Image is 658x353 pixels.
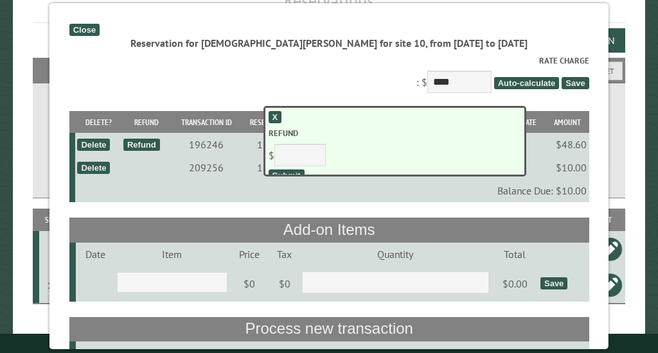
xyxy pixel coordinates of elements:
[546,133,589,156] td: $48.60
[269,169,305,182] div: Submit
[229,243,269,266] td: Price
[69,218,589,242] th: Add-on Items
[546,156,589,179] td: $10.00
[76,243,114,266] td: Date
[269,111,282,123] div: X
[540,277,567,289] div: Save
[491,243,538,266] td: Total
[269,127,522,139] label: Refund
[114,243,229,266] td: Item
[69,55,589,96] div: : $
[121,111,172,133] th: Refund
[75,179,589,202] td: Balance Due: $10.00
[77,162,110,174] div: Delete
[494,77,560,89] span: Auto-calculate
[172,111,241,133] th: Transaction ID
[546,111,589,133] th: Amount
[172,156,241,179] td: 209256
[69,55,589,67] label: Rate Charge
[241,156,307,179] td: 188459
[69,317,589,341] th: Process new transaction
[75,111,121,133] th: Delete?
[562,77,589,89] span: Save
[33,58,625,82] h2: Filters
[172,133,241,156] td: 196246
[491,266,538,302] td: $0.00
[269,243,299,266] td: Tax
[299,243,491,266] td: Quantity
[269,266,299,302] td: $0
[241,133,307,156] td: 188459
[269,127,522,169] div: $
[69,24,100,36] div: Close
[44,243,62,255] div: 6
[241,111,307,133] th: Reservation ID
[44,279,62,291] div: 10
[77,139,110,151] div: Delete
[69,36,589,50] div: Reservation for [DEMOGRAPHIC_DATA][PERSON_NAME] for site 10, from [DATE] to [DATE]
[39,209,64,231] th: Site
[123,139,160,151] div: Refund
[229,266,269,302] td: $0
